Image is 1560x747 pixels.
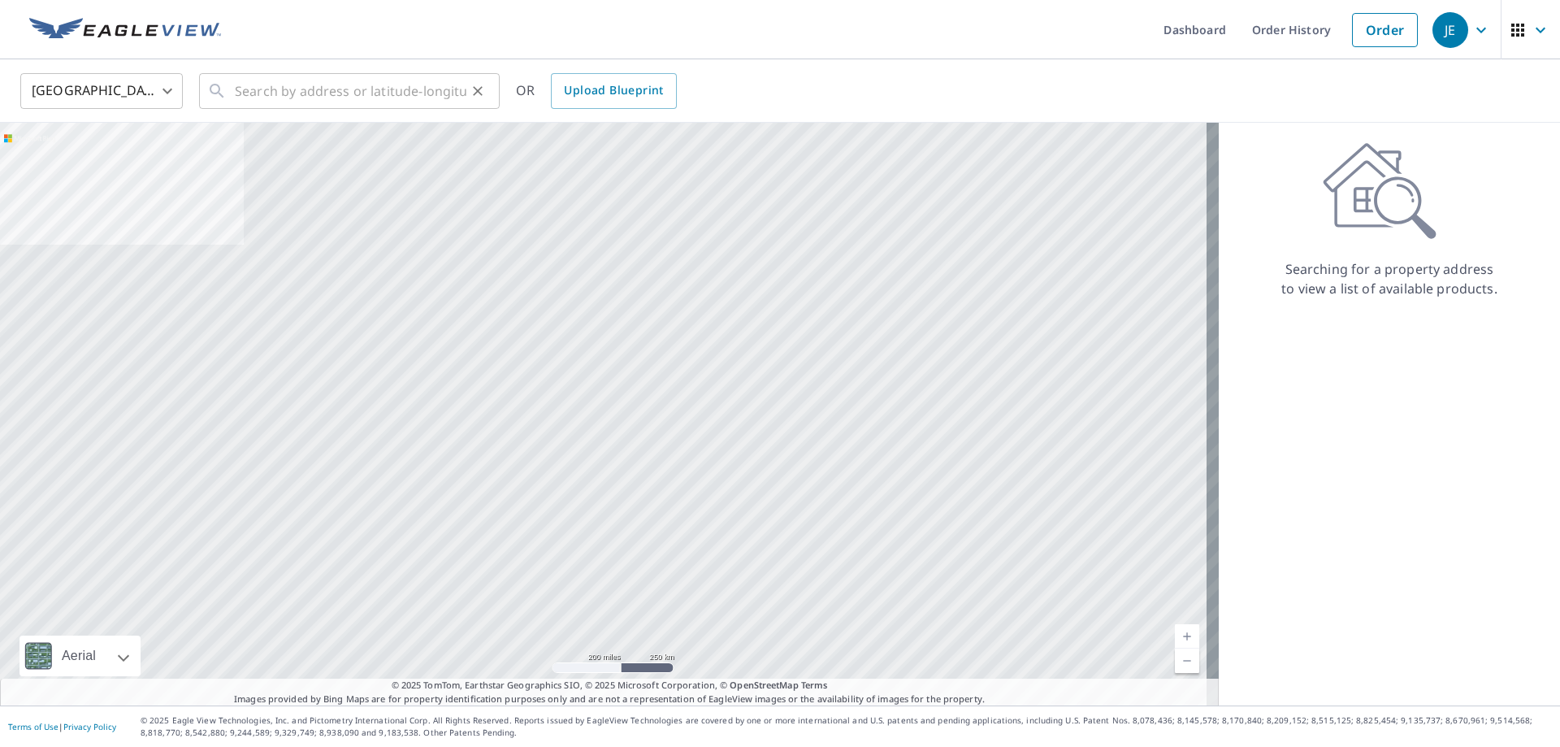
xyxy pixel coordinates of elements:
p: Searching for a property address to view a list of available products. [1280,259,1498,298]
a: Terms [801,679,828,691]
a: Order [1352,13,1418,47]
div: Aerial [19,636,141,676]
div: OR [516,73,677,109]
p: © 2025 Eagle View Technologies, Inc. and Pictometry International Corp. All Rights Reserved. Repo... [141,714,1552,739]
div: [GEOGRAPHIC_DATA] [20,68,183,114]
a: Current Level 5, Zoom Out [1175,649,1199,673]
img: EV Logo [29,18,221,42]
a: Privacy Policy [63,721,116,732]
span: Upload Blueprint [564,80,663,101]
a: Upload Blueprint [551,73,676,109]
p: | [8,722,116,732]
div: Aerial [57,636,101,676]
a: Current Level 5, Zoom In [1175,624,1199,649]
a: Terms of Use [8,721,58,732]
div: JE [1432,12,1468,48]
a: OpenStreetMap [730,679,798,691]
input: Search by address or latitude-longitude [235,68,466,114]
button: Clear [466,80,489,102]
span: © 2025 TomTom, Earthstar Geographics SIO, © 2025 Microsoft Corporation, © [392,679,828,693]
